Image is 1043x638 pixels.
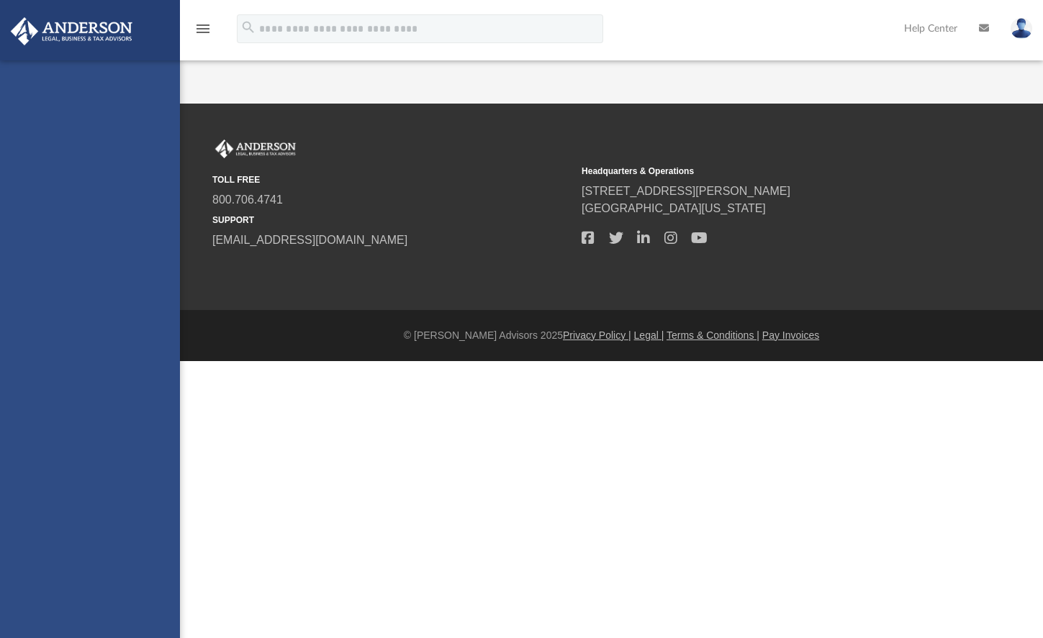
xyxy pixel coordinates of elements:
a: menu [194,27,212,37]
img: User Pic [1011,18,1032,39]
a: 800.706.4741 [212,193,283,206]
img: Anderson Advisors Platinum Portal [6,17,137,45]
a: Pay Invoices [762,329,819,341]
a: Privacy Policy | [563,329,631,341]
a: [EMAIL_ADDRESS][DOMAIN_NAME] [212,234,407,246]
small: SUPPORT [212,214,572,227]
i: menu [194,20,212,37]
i: search [240,19,256,35]
img: Anderson Advisors Platinum Portal [212,140,299,158]
div: © [PERSON_NAME] Advisors 2025 [180,328,1043,343]
a: [STREET_ADDRESS][PERSON_NAME] [582,185,790,197]
small: Headquarters & Operations [582,165,941,178]
a: [GEOGRAPHIC_DATA][US_STATE] [582,202,766,214]
small: TOLL FREE [212,173,572,186]
a: Legal | [634,329,664,341]
a: Terms & Conditions | [667,329,759,341]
